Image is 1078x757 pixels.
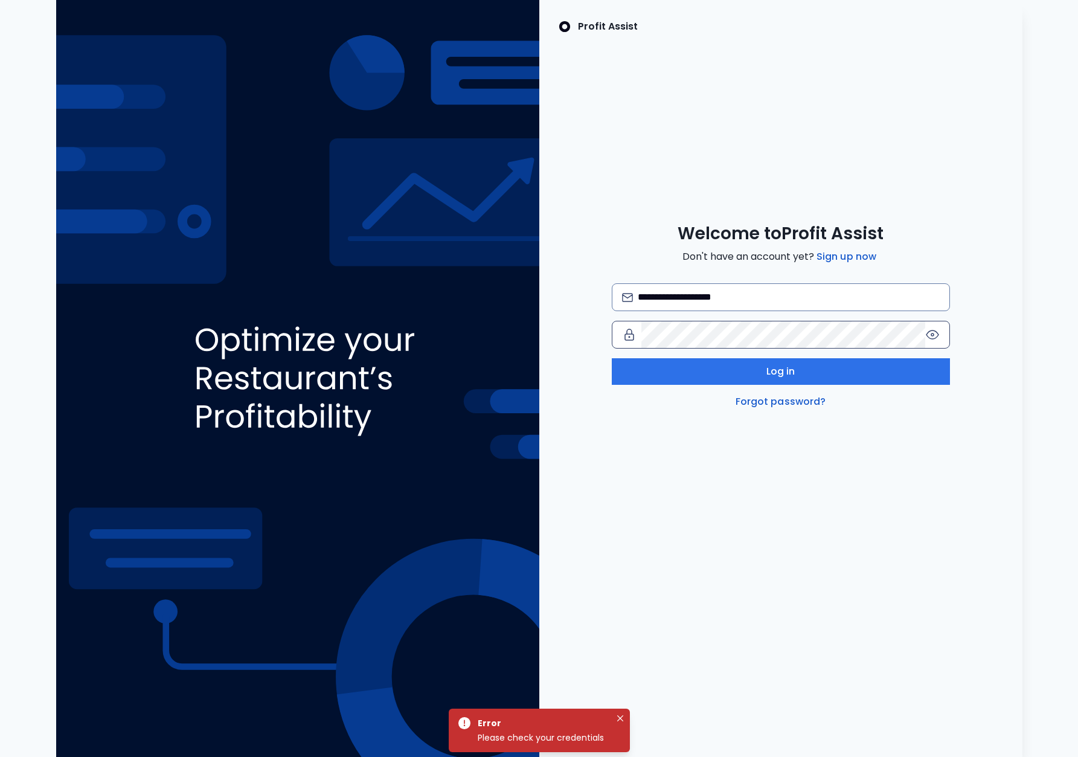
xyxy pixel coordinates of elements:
img: SpotOn Logo [559,19,571,34]
span: Log in [766,364,795,379]
a: Forgot password? [733,395,829,409]
div: Please check your credentials [478,730,611,745]
p: Profit Assist [578,19,638,34]
button: Close [613,711,627,726]
span: Don't have an account yet? [682,250,879,264]
div: Error [478,716,606,730]
img: email [622,293,634,302]
button: Log in [612,358,950,385]
a: Sign up now [814,250,879,264]
span: Welcome to Profit Assist [678,223,884,245]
